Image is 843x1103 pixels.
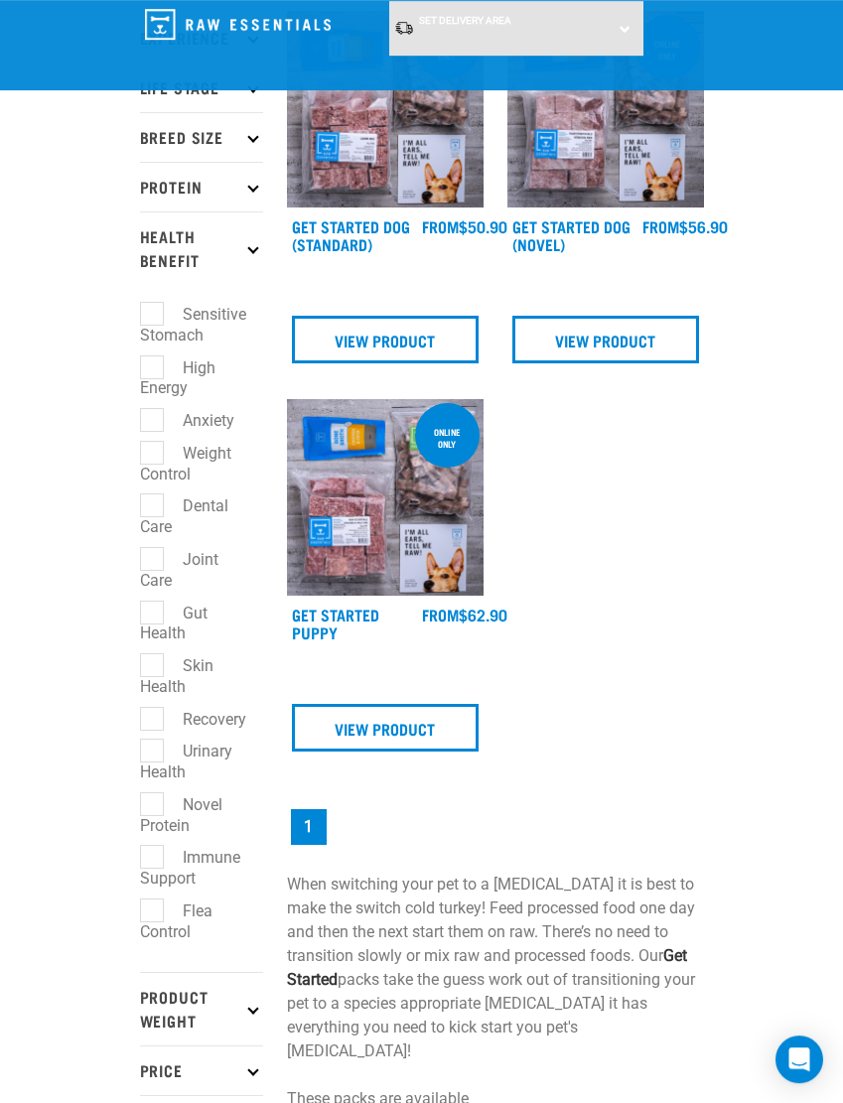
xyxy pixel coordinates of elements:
label: Urinary Health [140,739,232,784]
div: $56.90 [642,217,728,235]
img: NSP Dog Standard Update [287,11,484,207]
a: View Product [512,316,699,363]
span: FROM [422,221,459,230]
a: Get Started Dog (Novel) [512,221,631,248]
label: Flea Control [140,898,212,944]
img: NPS Puppy Update [287,399,484,596]
label: Dental Care [140,493,228,539]
img: NSP Dog Novel Update [507,11,704,207]
label: Skin Health [140,653,213,699]
div: $50.90 [422,217,507,235]
nav: pagination [287,805,704,849]
p: Health Benefit [140,211,263,285]
span: FROM [642,221,679,230]
div: online only [415,417,480,459]
label: Gut Health [140,601,208,646]
label: Joint Care [140,547,218,593]
label: Anxiety [151,408,242,433]
label: Weight Control [140,441,231,486]
label: Immune Support [140,845,240,891]
a: Get Started Dog (Standard) [292,221,410,248]
label: High Energy [140,355,215,401]
span: FROM [422,610,459,619]
p: Product Weight [140,972,263,1045]
p: Protein [140,162,263,211]
span: Set Delivery Area [419,15,511,26]
div: $62.90 [422,606,507,623]
p: Breed Size [140,112,263,162]
a: Get Started Puppy [292,610,379,636]
a: Page 1 [291,809,327,845]
a: View Product [292,316,479,363]
div: Open Intercom Messenger [775,1035,823,1083]
img: van-moving.png [394,20,414,36]
p: Price [140,1045,263,1095]
label: Novel Protein [140,792,222,838]
strong: Get Started [287,946,687,989]
label: Recovery [151,707,254,732]
a: View Product [292,704,479,752]
img: Raw Essentials Logo [145,9,331,40]
label: Sensitive Stomach [140,302,246,347]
